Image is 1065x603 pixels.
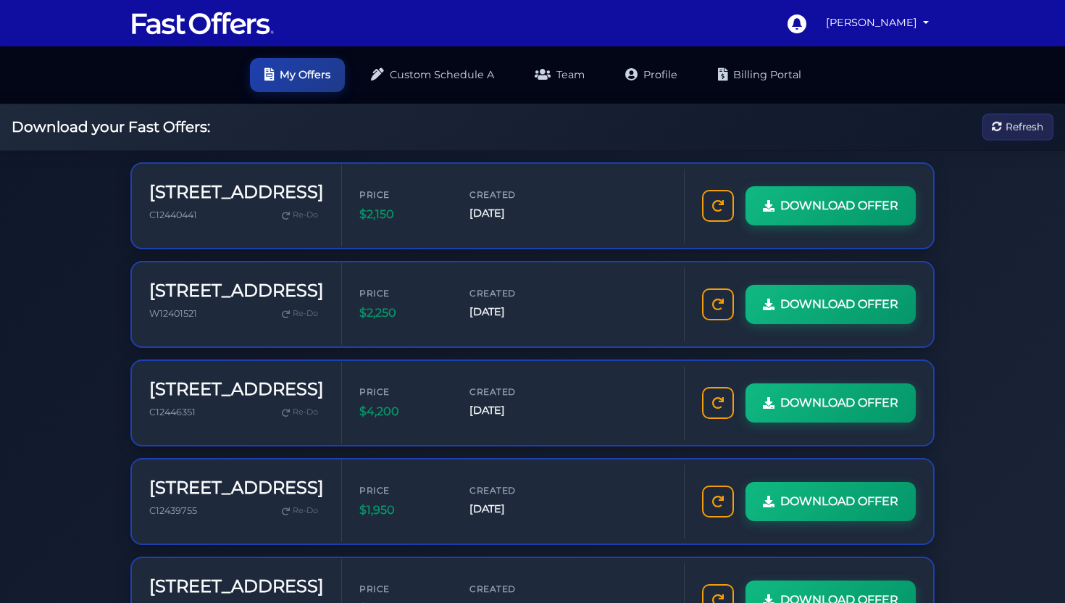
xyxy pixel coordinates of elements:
a: Re-Do [276,502,324,520]
a: DOWNLOAD OFFER [745,285,916,324]
span: DOWNLOAD OFFER [780,295,898,314]
a: My Offers [250,58,345,92]
span: Refresh [1006,119,1043,135]
span: Re-Do [293,209,318,222]
span: Price [359,286,446,300]
a: Team [520,58,599,92]
h3: [STREET_ADDRESS] [149,478,324,499]
span: Re-Do [293,307,318,320]
span: Price [359,385,446,399]
span: Created [469,582,556,596]
button: Refresh [982,114,1053,141]
a: DOWNLOAD OFFER [745,186,916,225]
span: C12446351 [149,407,196,417]
a: Re-Do [276,304,324,323]
span: Re-Do [293,504,318,517]
span: $2,250 [359,304,446,323]
a: Re-Do [276,206,324,225]
span: $4,200 [359,402,446,421]
a: DOWNLOAD OFFER [745,482,916,521]
span: $2,150 [359,205,446,224]
a: DOWNLOAD OFFER [745,383,916,423]
span: DOWNLOAD OFFER [780,394,898,412]
span: [DATE] [469,304,556,320]
span: Price [359,483,446,497]
a: [PERSON_NAME] [820,9,935,37]
a: Re-Do [276,403,324,422]
span: C12440441 [149,209,197,220]
span: Price [359,582,446,596]
span: [DATE] [469,402,556,419]
span: W12401521 [149,308,197,319]
span: Created [469,483,556,497]
a: Custom Schedule A [356,58,509,92]
span: Re-Do [293,406,318,419]
a: Billing Portal [703,58,816,92]
span: Created [469,188,556,201]
span: Created [469,286,556,300]
h3: [STREET_ADDRESS] [149,280,324,301]
h3: [STREET_ADDRESS] [149,182,324,203]
span: $1,950 [359,501,446,520]
span: C12439755 [149,505,197,516]
span: DOWNLOAD OFFER [780,196,898,215]
span: [DATE] [469,205,556,222]
span: Created [469,385,556,399]
h3: [STREET_ADDRESS] [149,576,324,597]
a: Profile [611,58,692,92]
h3: [STREET_ADDRESS] [149,379,324,400]
span: DOWNLOAD OFFER [780,492,898,511]
span: Price [359,188,446,201]
h2: Download your Fast Offers: [12,118,210,136]
span: [DATE] [469,501,556,517]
